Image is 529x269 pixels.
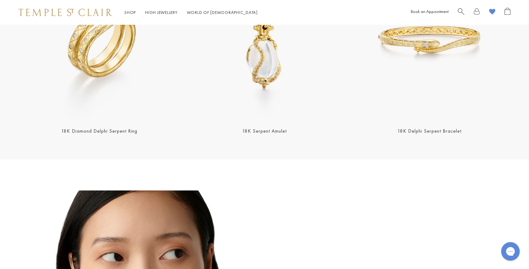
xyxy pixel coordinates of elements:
a: High JewelleryHigh Jewellery [145,10,178,15]
a: 18K Diamond Delphi Serpent Ring [61,128,137,134]
img: Temple St. Clair [19,9,112,16]
a: Open Shopping Bag [505,8,510,17]
a: Search [458,8,464,17]
a: ShopShop [124,10,136,15]
a: World of [DEMOGRAPHIC_DATA]World of [DEMOGRAPHIC_DATA] [187,10,258,15]
a: 18K Delphi Serpent Bracelet [398,128,462,134]
a: Book an Appointment [411,9,449,14]
a: 18K Serpent Amulet [242,128,287,134]
nav: Main navigation [124,9,258,16]
a: View Wishlist [489,8,495,17]
iframe: Gorgias live chat messenger [498,240,523,263]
